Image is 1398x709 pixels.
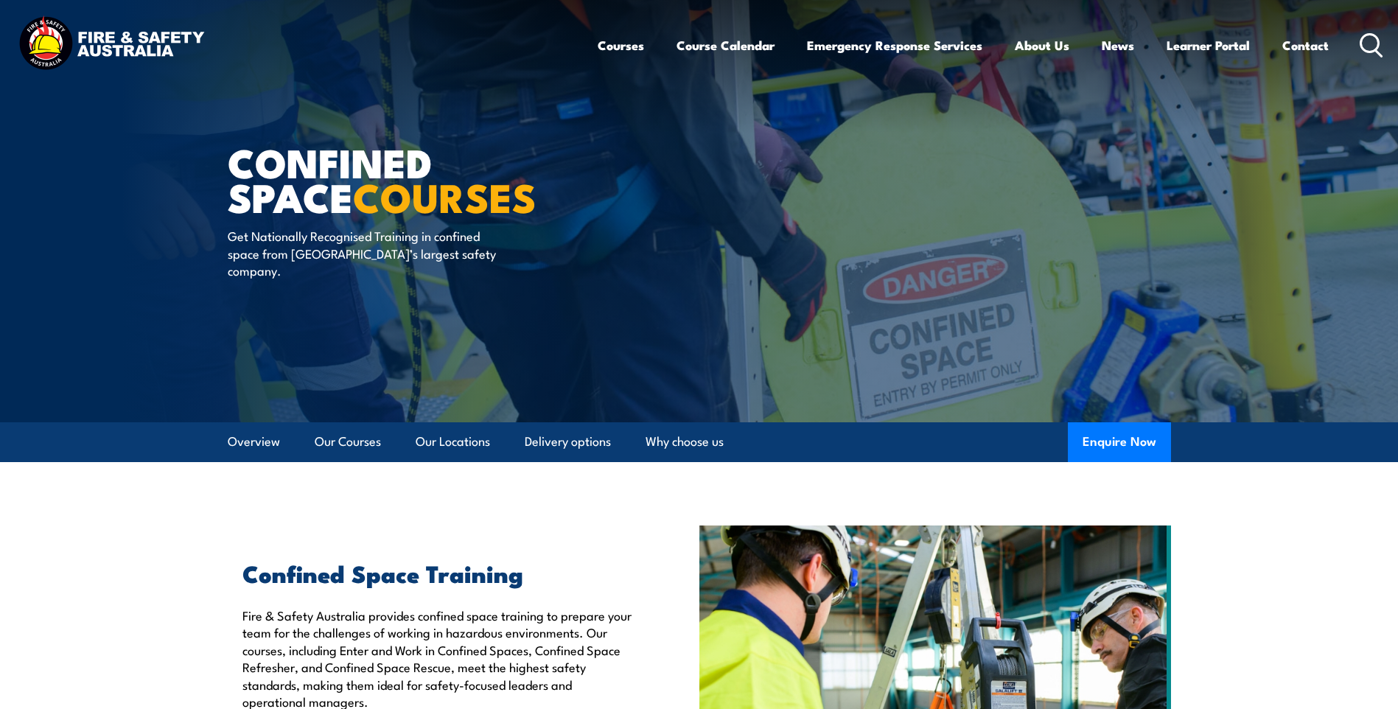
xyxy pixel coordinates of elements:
h2: Confined Space Training [242,562,632,583]
strong: COURSES [353,165,537,226]
a: Contact [1282,26,1329,65]
button: Enquire Now [1068,422,1171,462]
a: Course Calendar [677,26,775,65]
a: Overview [228,422,280,461]
a: Learner Portal [1167,26,1250,65]
a: News [1102,26,1134,65]
a: Delivery options [525,422,611,461]
p: Get Nationally Recognised Training in confined space from [GEOGRAPHIC_DATA]’s largest safety comp... [228,227,497,279]
a: Emergency Response Services [807,26,982,65]
a: Courses [598,26,644,65]
a: Why choose us [646,422,724,461]
a: About Us [1015,26,1069,65]
a: Our Courses [315,422,381,461]
h1: Confined Space [228,144,592,213]
a: Our Locations [416,422,490,461]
